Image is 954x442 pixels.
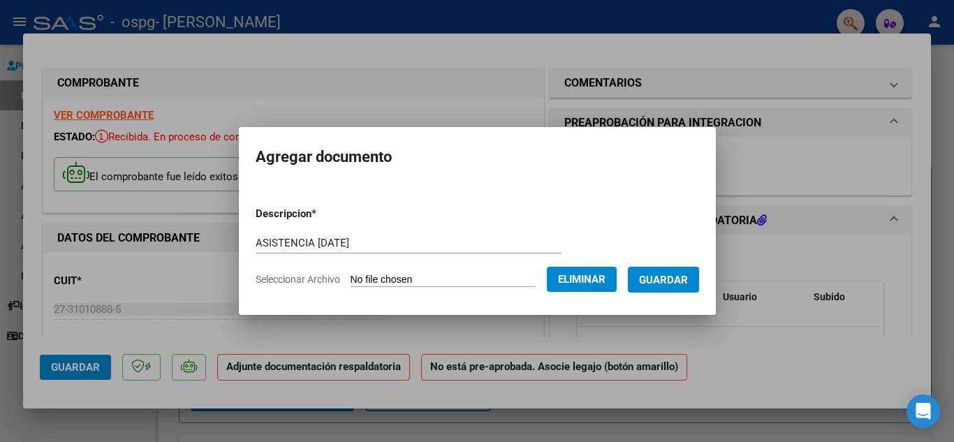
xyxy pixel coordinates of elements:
[256,144,699,170] h2: Agregar documento
[547,267,617,292] button: Eliminar
[256,274,340,285] span: Seleccionar Archivo
[907,395,940,428] div: Open Intercom Messenger
[628,267,699,293] button: Guardar
[639,274,688,286] span: Guardar
[558,273,606,286] span: Eliminar
[256,206,389,222] p: Descripcion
